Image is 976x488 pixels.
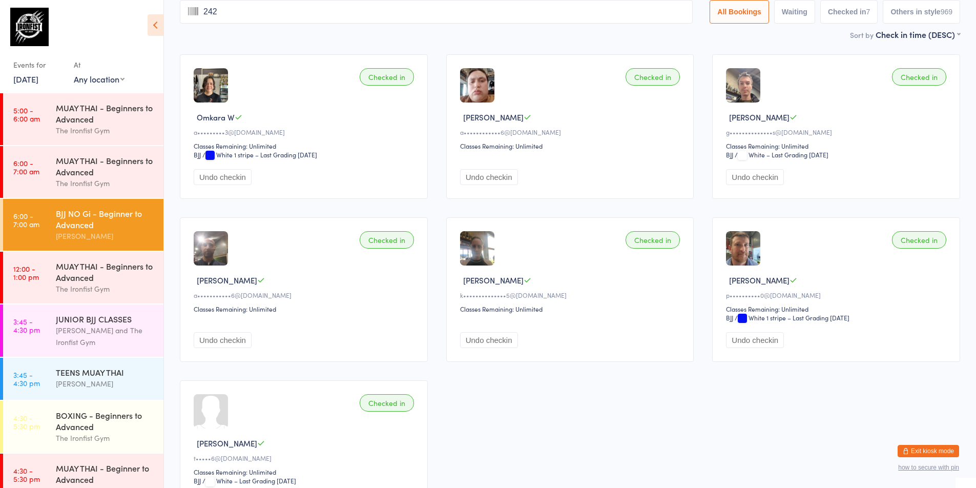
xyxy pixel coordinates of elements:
[460,169,518,185] button: Undo checkin
[460,304,683,313] div: Classes Remaining: Unlimited
[460,68,494,103] img: image1698303466.png
[3,199,163,251] a: 6:00 -7:00 amBJJ NO Gi - Beginner to Advanced[PERSON_NAME]
[56,462,155,485] div: MUAY THAI - Beginner to Advanced
[876,29,960,40] div: Check in time (DESC)
[726,169,784,185] button: Undo checkin
[194,467,417,476] div: Classes Remaining: Unlimited
[3,304,163,357] a: 3:45 -4:30 pmJUNIOR BJJ CLASSES[PERSON_NAME] and The Ironfist Gym
[735,150,828,159] span: / White – Last Grading [DATE]
[460,332,518,348] button: Undo checkin
[726,313,733,322] div: BJJ
[56,125,155,136] div: The Ironfist Gym
[726,304,949,313] div: Classes Remaining: Unlimited
[56,230,155,242] div: [PERSON_NAME]
[56,367,155,378] div: TEENS MUAY THAI
[3,146,163,198] a: 6:00 -7:00 amMUAY THAI - Beginners to AdvancedThe Ironfist Gym
[13,371,40,387] time: 3:45 - 4:30 pm
[726,231,760,266] img: image1712049436.png
[726,150,733,159] div: BJJ
[726,68,760,103] img: image1724024354.png
[729,275,790,286] span: [PERSON_NAME]
[463,275,524,286] span: [PERSON_NAME]
[3,252,163,303] a: 12:00 -1:00 pmMUAY THAI - Beginners to AdvancedThe Ironfist Gym
[463,112,524,123] span: [PERSON_NAME]
[892,68,946,86] div: Checked in
[460,128,683,136] div: a••••••••••••6@[DOMAIN_NAME]
[56,378,155,390] div: [PERSON_NAME]
[866,8,870,16] div: 7
[898,464,959,471] button: how to secure with pin
[197,438,257,449] span: [PERSON_NAME]
[729,112,790,123] span: [PERSON_NAME]
[3,401,163,453] a: 4:30 -5:30 pmBOXING - Beginners to AdvancedThe Ironfist Gym
[460,291,683,299] div: k••••••••••••••5@[DOMAIN_NAME]
[194,141,417,150] div: Classes Remaining: Unlimited
[56,155,155,177] div: MUAY THAI - Beginners to Advanced
[13,106,40,123] time: 5:00 - 6:00 am
[194,150,201,159] div: BJJ
[460,141,683,150] div: Classes Remaining: Unlimited
[3,93,163,145] a: 5:00 -6:00 amMUAY THAI - Beginners to AdvancedThe Ironfist Gym
[56,283,155,295] div: The Ironfist Gym
[202,476,296,485] span: / White – Last Grading [DATE]
[74,56,124,73] div: At
[360,231,414,249] div: Checked in
[10,8,49,46] img: The Ironfist Gym
[13,73,38,85] a: [DATE]
[56,324,155,348] div: [PERSON_NAME] and The Ironfist Gym
[194,169,252,185] button: Undo checkin
[197,112,235,123] span: Omkara W
[726,128,949,136] div: g••••••••••••••s@[DOMAIN_NAME]
[74,73,124,85] div: Any location
[194,68,228,103] img: image1692083602.png
[56,102,155,125] div: MUAY THAI - Beginners to Advanced
[3,358,163,400] a: 3:45 -4:30 pmTEENS MUAY THAI[PERSON_NAME]
[941,8,952,16] div: 969
[56,208,155,230] div: BJJ NO Gi - Beginner to Advanced
[360,394,414,412] div: Checked in
[735,313,849,322] span: / White 1 stripe – Last Grading [DATE]
[56,410,155,432] div: BOXING - Beginners to Advanced
[56,432,155,444] div: The Ironfist Gym
[194,332,252,348] button: Undo checkin
[726,141,949,150] div: Classes Remaining: Unlimited
[194,231,228,266] img: image1694424119.png
[194,454,417,462] div: t•••••6@[DOMAIN_NAME]
[13,265,39,281] time: 12:00 - 1:00 pm
[13,56,64,73] div: Events for
[56,260,155,283] div: MUAY THAI - Beginners to Advanced
[13,317,40,334] time: 3:45 - 4:30 pm
[13,466,40,483] time: 4:30 - 5:30 pm
[13,414,40,430] time: 4:30 - 5:30 pm
[626,231,680,249] div: Checked in
[850,30,874,40] label: Sort by
[194,291,417,299] div: a•••••••••••6@[DOMAIN_NAME]
[13,159,39,175] time: 6:00 - 7:00 am
[194,128,417,136] div: a•••••••••3@[DOMAIN_NAME]
[56,177,155,189] div: The Ironfist Gym
[360,68,414,86] div: Checked in
[460,231,494,266] img: image1710749499.png
[13,212,39,228] time: 6:00 - 7:00 am
[194,304,417,313] div: Classes Remaining: Unlimited
[898,445,959,457] button: Exit kiosk mode
[626,68,680,86] div: Checked in
[892,231,946,249] div: Checked in
[197,275,257,286] span: [PERSON_NAME]
[202,150,317,159] span: / White 1 stripe – Last Grading [DATE]
[56,313,155,324] div: JUNIOR BJJ CLASSES
[194,476,201,485] div: BJJ
[726,291,949,299] div: p••••••••••0@[DOMAIN_NAME]
[726,332,784,348] button: Undo checkin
